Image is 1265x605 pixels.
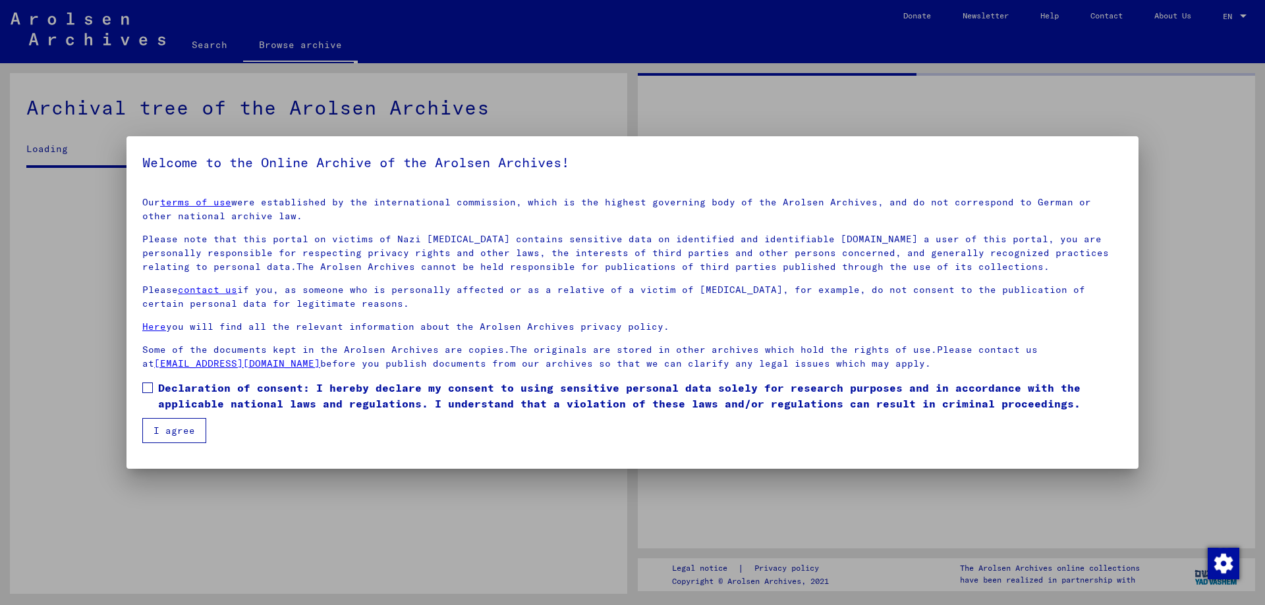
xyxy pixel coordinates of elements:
p: you will find all the relevant information about the Arolsen Archives privacy policy. [142,320,1123,334]
a: contact us [178,284,237,296]
button: I agree [142,418,206,443]
span: Declaration of consent: I hereby declare my consent to using sensitive personal data solely for r... [158,380,1123,411]
h5: Welcome to the Online Archive of the Arolsen Archives! [142,152,1123,173]
p: Some of the documents kept in the Arolsen Archives are copies.The originals are stored in other a... [142,343,1123,371]
p: Our were established by the international commission, which is the highest governing body of the ... [142,196,1123,223]
a: Here [142,321,166,332]
p: Please if you, as someone who is personally affected or as a relative of a victim of [MEDICAL_DAT... [142,283,1123,311]
p: Please note that this portal on victims of Nazi [MEDICAL_DATA] contains sensitive data on identif... [142,232,1123,274]
img: Change consent [1208,548,1239,579]
div: Change consent [1207,547,1239,579]
a: [EMAIL_ADDRESS][DOMAIN_NAME] [154,357,320,369]
a: terms of use [160,196,231,208]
